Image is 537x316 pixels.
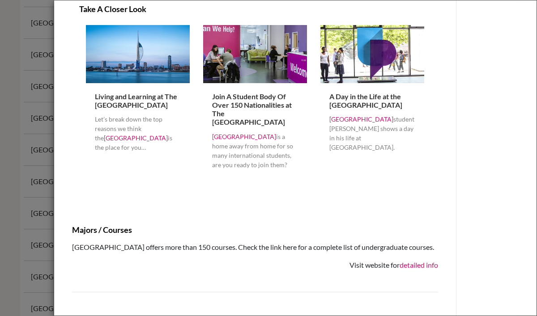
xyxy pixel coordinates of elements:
p: Let’s break down the top reasons we think the is the place for you… [95,114,181,152]
a: detailed info [400,261,438,269]
p: [GEOGRAPHIC_DATA] offers more than 150 courses. Check the link here for a complete list of underg... [72,242,438,253]
h3: Majors / Courses [72,225,438,235]
a: [GEOGRAPHIC_DATA] [104,134,168,142]
a: Join A Student Body Of Over 150 Nationalities at The [GEOGRAPHIC_DATA] [212,92,292,126]
a: A Day in the Life at the [GEOGRAPHIC_DATA] [329,92,402,109]
p: student [PERSON_NAME] shows a day in his life at [GEOGRAPHIC_DATA]. [329,114,415,152]
a: [GEOGRAPHIC_DATA] [329,115,393,123]
div: Visit website for [72,260,438,270]
a: [GEOGRAPHIC_DATA] [212,133,276,140]
a: Living and Learning at The [GEOGRAPHIC_DATA] [95,92,177,109]
h3: Take a closer look [79,4,431,14]
p: is a home away from home for so many international students, are you ready to join them? [212,132,298,169]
